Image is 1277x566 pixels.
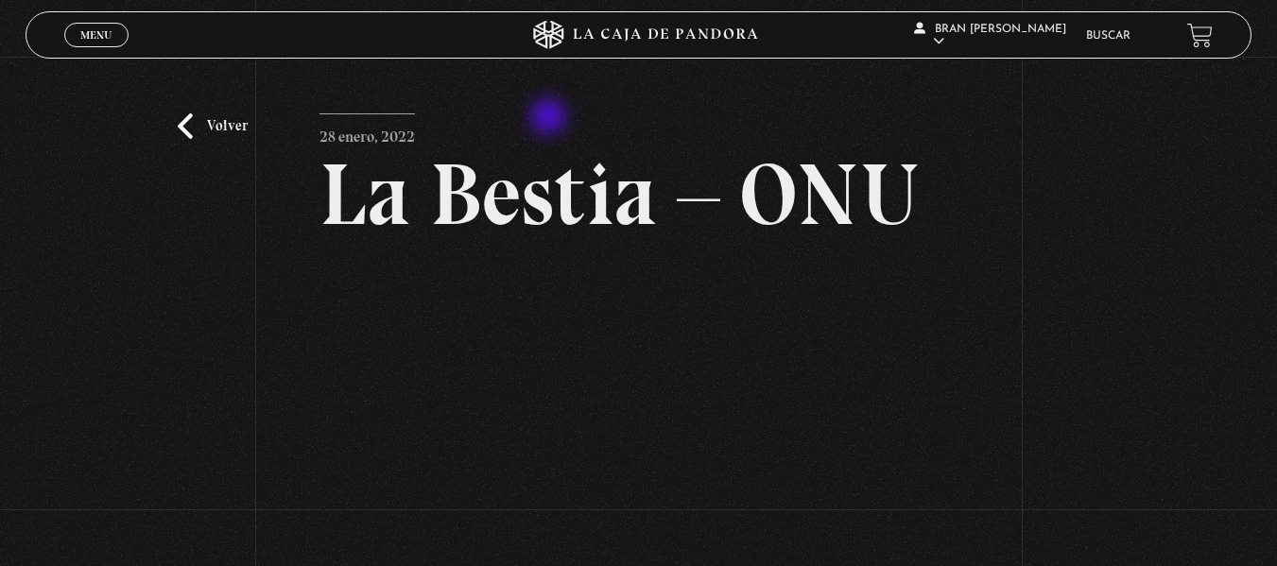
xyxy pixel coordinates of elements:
[914,24,1066,47] span: Bran [PERSON_NAME]
[1187,22,1213,47] a: View your shopping cart
[319,113,415,151] p: 28 enero, 2022
[1086,30,1130,42] a: Buscar
[80,29,112,41] span: Menu
[319,151,957,238] h2: La Bestia – ONU
[178,113,248,139] a: Volver
[74,45,118,59] span: Cerrar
